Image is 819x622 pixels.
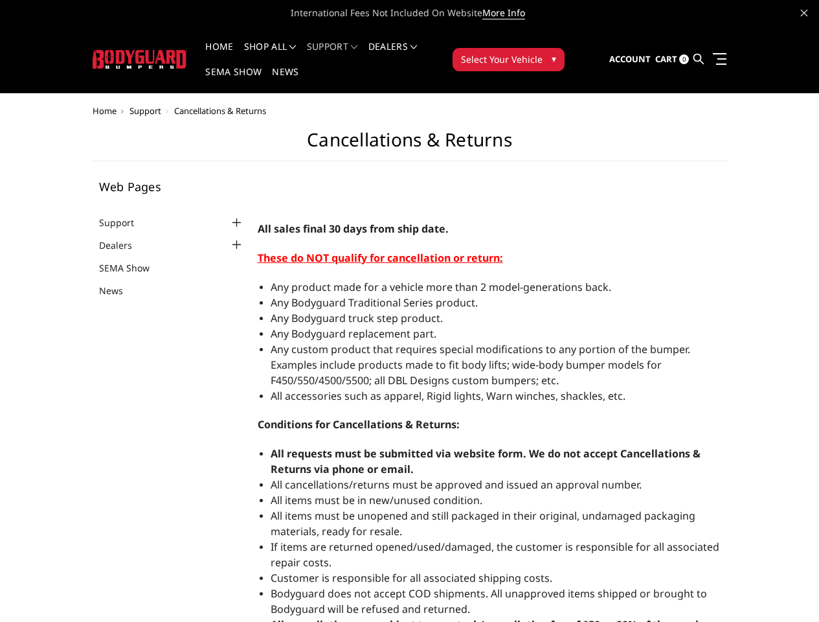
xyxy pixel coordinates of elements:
span: All sales final 30 days from ship date. [258,222,449,236]
img: BODYGUARD BUMPERS [93,50,188,69]
span: All items must be unopened and still packaged in their original, undamaged packaging materials, r... [271,509,695,538]
a: Support [307,42,358,67]
a: News [99,284,139,297]
h5: Web Pages [99,181,245,192]
span: Cancellations & Returns [174,105,266,117]
a: Account [609,42,651,77]
strong: All requests must be submitted via website form. We do not accept Cancellations & Returns via pho... [271,446,701,476]
span: 0 [679,54,689,64]
span: Any Bodyguard replacement part. [271,327,436,341]
span: All items must be in new/unused condition. [271,493,482,507]
a: News [272,67,298,93]
span: Any Bodyguard Traditional Series product. [271,295,478,310]
a: SEMA Show [205,67,262,93]
button: Select Your Vehicle [453,48,565,71]
span: Bodyguard does not accept COD shipments. All unapproved items shipped or brought to Bodyguard wil... [271,586,707,616]
a: Dealers [368,42,418,67]
span: ▾ [552,52,556,65]
h1: Cancellations & Returns [93,129,727,161]
a: Home [93,105,117,117]
a: More Info [482,6,525,19]
a: Support [99,216,150,229]
a: shop all [244,42,297,67]
a: SEMA Show [99,261,166,275]
a: Cart 0 [655,42,689,77]
span: Cart [655,53,677,65]
span: Select Your Vehicle [461,52,543,66]
span: All cancellations/returns must be approved and issued an approval number. [271,478,642,492]
span: Any Bodyguard truck step product. [271,311,443,325]
a: Home [205,42,233,67]
span: Customer is responsible for all associated shipping costs. [271,571,552,585]
a: Dealers [99,238,148,252]
span: If items are returned opened/used/damaged, the customer is responsible for all associated repair ... [271,540,719,570]
span: Account [609,53,651,65]
span: All accessories such as apparel, Rigid lights, Warn winches, shackles, etc. [271,389,625,403]
span: Any product made for a vehicle more than 2 model-generations back. [271,280,611,294]
strong: Conditions for Cancellations & Returns: [258,417,460,432]
span: These do NOT qualify for cancellation or return: [258,251,503,265]
span: Any custom product that requires special modifications to any portion of the bumper. Examples inc... [271,342,690,387]
a: Support [129,105,161,117]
